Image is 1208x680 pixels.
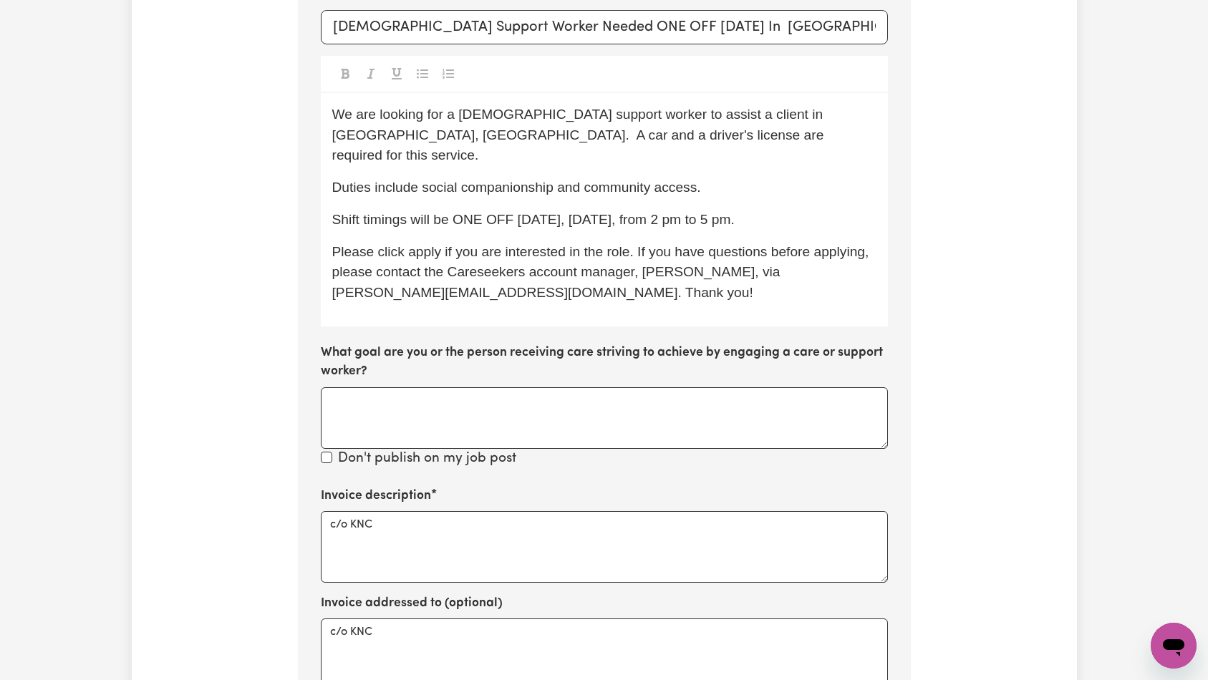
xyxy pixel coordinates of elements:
span: Shift timings will be ONE OFF [DATE], [DATE], from 2 pm to 5 pm. [332,212,735,227]
input: e.g. Care worker needed in North Sydney for aged care [321,10,888,44]
button: Toggle undefined [387,64,407,83]
span: Please click apply if you are interested in the role. If you have questions before applying, plea... [332,244,873,301]
span: Duties include social companionship and community access. [332,180,701,195]
label: What goal are you or the person receiving care striving to achieve by engaging a care or support ... [321,344,888,382]
label: Invoice description [321,487,431,505]
button: Toggle undefined [412,64,433,83]
iframe: Button to launch messaging window [1151,623,1197,669]
textarea: c/o KNC [321,511,888,583]
button: Toggle undefined [361,64,381,83]
label: Invoice addressed to (optional) [321,594,503,613]
button: Toggle undefined [335,64,355,83]
label: Don't publish on my job post [338,449,516,470]
button: Toggle undefined [438,64,458,83]
span: We are looking for a [DEMOGRAPHIC_DATA] support worker to assist a client in [GEOGRAPHIC_DATA], [... [332,107,828,163]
